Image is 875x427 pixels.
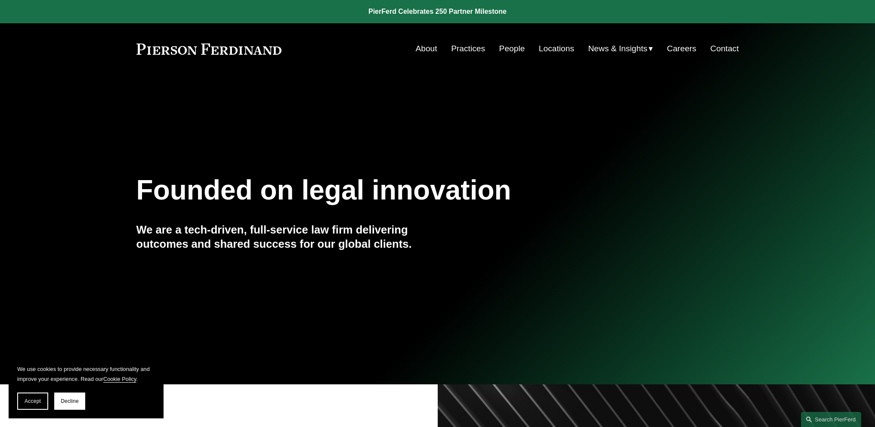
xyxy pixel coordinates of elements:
a: Locations [539,41,574,57]
button: Accept [17,393,48,410]
a: folder dropdown [588,41,653,57]
span: Decline [61,398,79,404]
a: Practices [451,41,485,57]
a: Cookie Policy [103,376,136,382]
h4: We are a tech-driven, full-service law firm delivering outcomes and shared success for our global... [136,223,438,251]
a: About [415,41,437,57]
a: Careers [667,41,696,57]
section: Cookie banner [9,355,164,418]
span: News & Insights [588,41,648,56]
a: Search this site [801,412,861,427]
p: We use cookies to provide necessary functionality and improve your experience. Read our . [17,364,155,384]
h1: Founded on legal innovation [136,175,639,206]
span: Accept [25,398,41,404]
a: People [499,41,525,57]
button: Decline [54,393,85,410]
a: Contact [710,41,739,57]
